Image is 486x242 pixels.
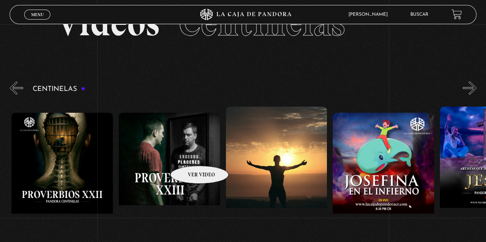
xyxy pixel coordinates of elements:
a: Buscar [410,12,428,17]
span: Cerrar [28,18,46,24]
h2: Videos [56,5,430,41]
a: View your shopping cart [451,9,462,20]
button: Previous [10,81,23,95]
span: Menu [31,12,44,17]
button: Next [463,81,476,95]
span: Centinelas [179,1,345,45]
h3: Centinelas [33,86,85,93]
span: [PERSON_NAME] [345,12,395,17]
